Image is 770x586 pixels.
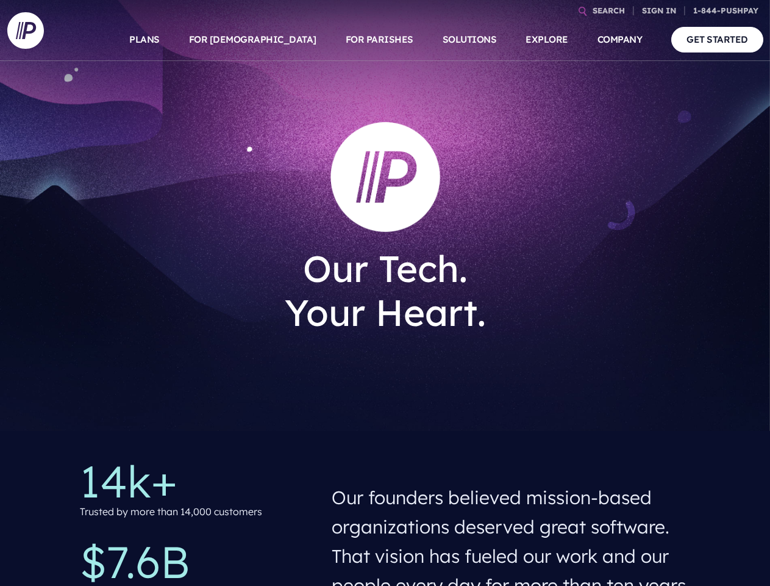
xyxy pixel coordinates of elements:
[80,503,262,521] p: Trusted by more than 14,000 customers
[129,18,160,61] a: PLANS
[443,18,497,61] a: SOLUTIONS
[80,459,312,503] p: 14k+
[346,18,413,61] a: FOR PARISHES
[206,237,565,344] h1: Our Tech. Your Heart.
[526,18,568,61] a: EXPLORE
[189,18,316,61] a: FOR [DEMOGRAPHIC_DATA]
[80,540,312,584] p: $7.6B
[671,27,763,52] a: GET STARTED
[597,18,643,61] a: COMPANY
